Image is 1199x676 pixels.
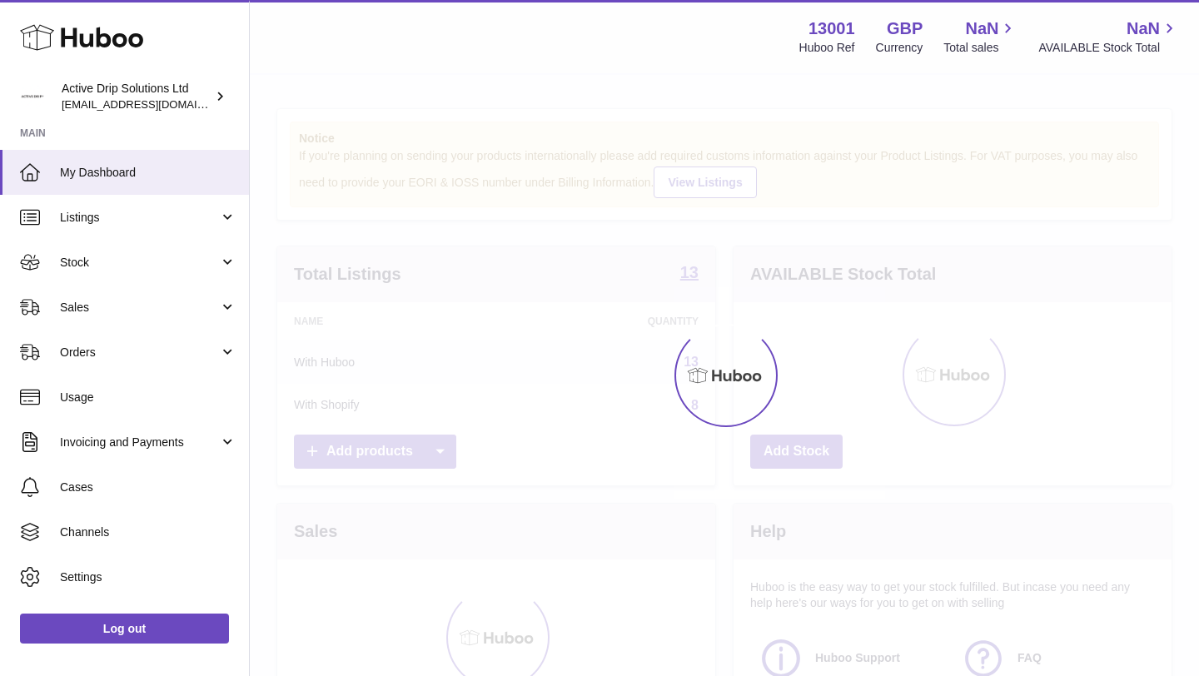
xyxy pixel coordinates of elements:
[1127,17,1160,40] span: NaN
[60,255,219,271] span: Stock
[60,390,236,405] span: Usage
[943,40,1017,56] span: Total sales
[60,345,219,360] span: Orders
[60,524,236,540] span: Channels
[887,17,923,40] strong: GBP
[20,84,45,109] img: info@activedrip.com
[60,210,219,226] span: Listings
[62,97,245,111] span: [EMAIL_ADDRESS][DOMAIN_NAME]
[60,300,219,316] span: Sales
[799,40,855,56] div: Huboo Ref
[1038,40,1179,56] span: AVAILABLE Stock Total
[60,165,236,181] span: My Dashboard
[1038,17,1179,56] a: NaN AVAILABLE Stock Total
[62,81,211,112] div: Active Drip Solutions Ltd
[943,17,1017,56] a: NaN Total sales
[876,40,923,56] div: Currency
[965,17,998,40] span: NaN
[60,480,236,495] span: Cases
[60,569,236,585] span: Settings
[808,17,855,40] strong: 13001
[60,435,219,450] span: Invoicing and Payments
[20,614,229,644] a: Log out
